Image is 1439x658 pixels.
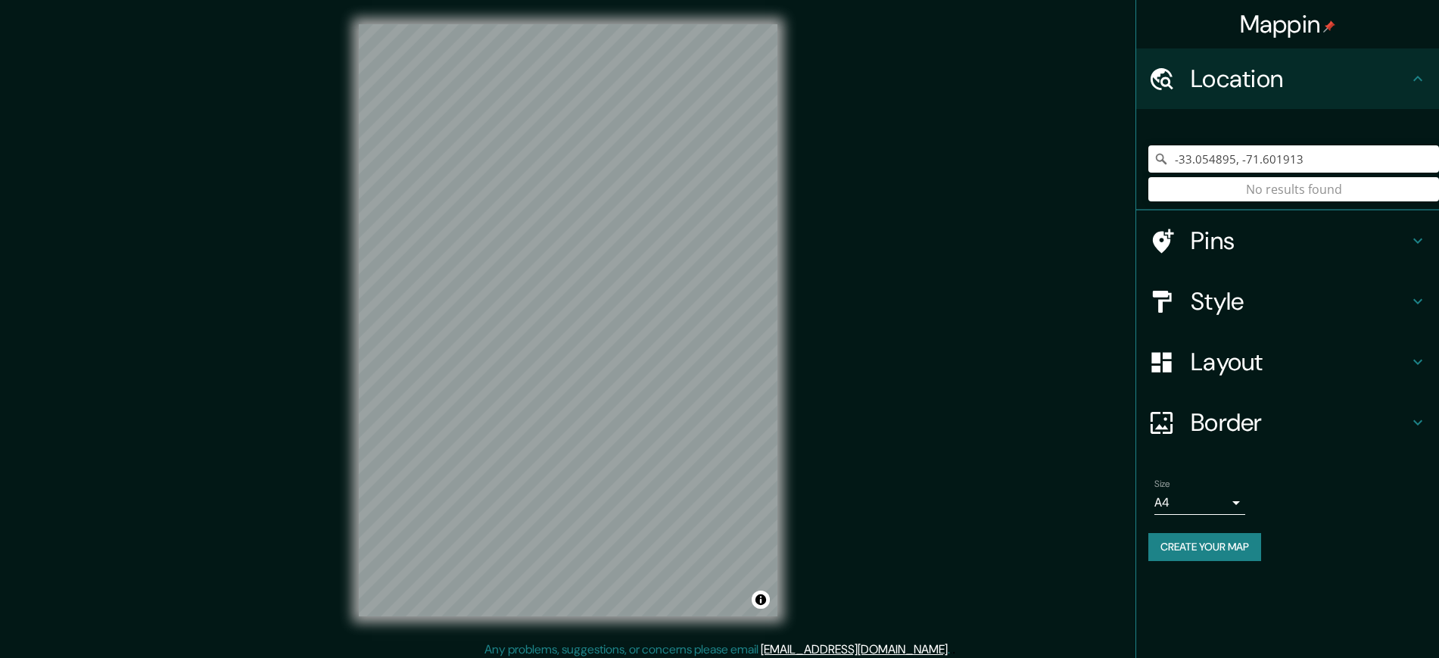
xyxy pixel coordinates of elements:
[1191,286,1409,317] h4: Style
[1154,478,1170,491] label: Size
[1136,332,1439,392] div: Layout
[761,641,948,657] a: [EMAIL_ADDRESS][DOMAIN_NAME]
[1136,392,1439,453] div: Border
[1191,347,1409,377] h4: Layout
[1240,9,1336,39] h4: Mappin
[1191,407,1409,438] h4: Border
[1191,64,1409,94] h4: Location
[1136,48,1439,109] div: Location
[1136,210,1439,271] div: Pins
[1323,20,1335,33] img: pin-icon.png
[359,24,777,616] canvas: Map
[1148,177,1439,201] div: No results found
[1136,271,1439,332] div: Style
[1154,491,1245,515] div: A4
[1191,226,1409,256] h4: Pins
[1148,533,1261,561] button: Create your map
[752,591,770,609] button: Toggle attribution
[1148,145,1439,173] input: Pick your city or area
